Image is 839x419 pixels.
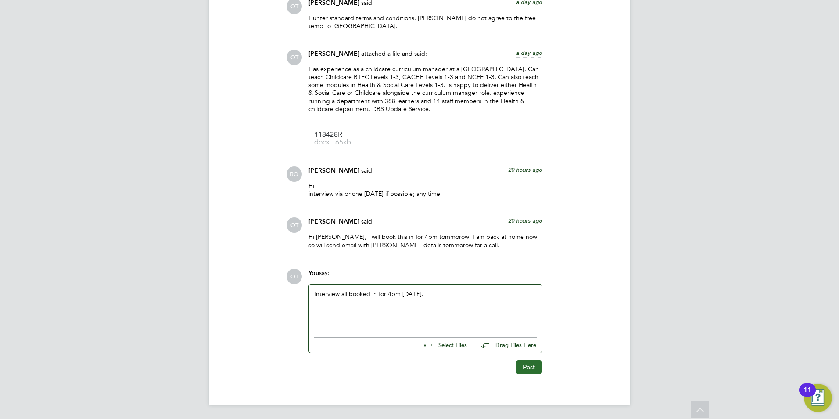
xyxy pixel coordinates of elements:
p: Hunter standard terms and conditions. [PERSON_NAME] do not agree to the free temp to [GEOGRAPHIC_... [308,14,542,30]
span: docx - 65kb [314,139,384,146]
button: Drag Files Here [474,336,537,355]
span: said: [361,166,374,174]
span: a day ago [516,49,542,57]
p: Hi interview via phone [DATE] if possible; any time [308,182,542,198]
span: [PERSON_NAME] [308,167,359,174]
span: OT [287,269,302,284]
span: OT [287,50,302,65]
span: [PERSON_NAME] [308,50,359,58]
div: say: [308,269,542,284]
p: Has experience as a childcare curriculum manager at a [GEOGRAPHIC_DATA]. Can teach Childcare BTEC... [308,65,542,113]
span: [PERSON_NAME] [308,218,359,225]
span: You [308,269,319,277]
span: 20 hours ago [508,166,542,173]
span: attached a file and said: [361,50,427,58]
span: said: [361,217,374,225]
div: 11 [803,390,811,401]
a: 118428R docx - 65kb [314,131,384,146]
span: 20 hours ago [508,217,542,224]
span: OT [287,217,302,233]
span: RO [287,166,302,182]
button: Post [516,360,542,374]
div: Interview all booked in for 4pm [DATE]. [314,290,537,328]
span: 118428R [314,131,384,138]
p: Hi [PERSON_NAME], I will book this in for 4pm tommorow. I am back at home now, so will send email... [308,233,542,249]
button: Open Resource Center, 11 new notifications [804,384,832,412]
